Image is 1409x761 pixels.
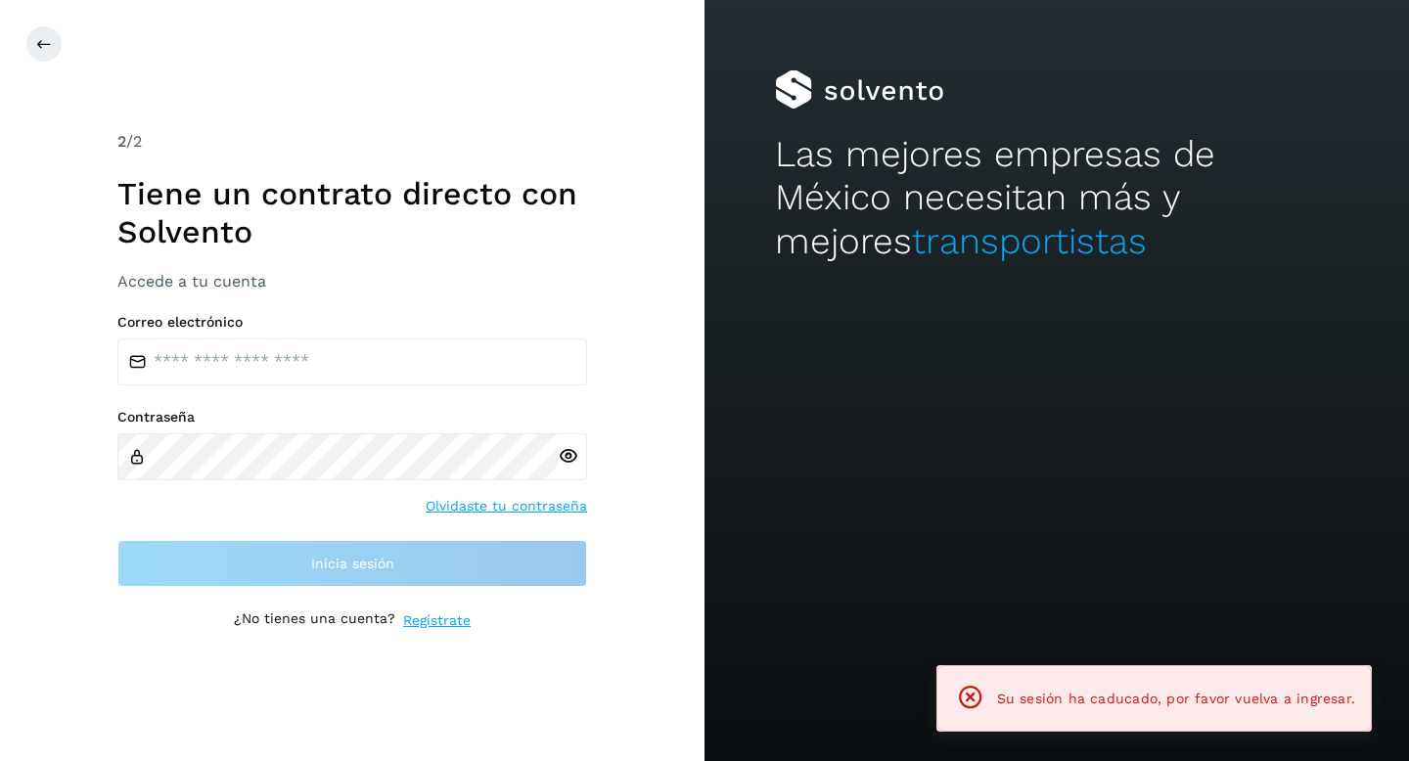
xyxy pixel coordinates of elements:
[117,409,587,425] label: Contraseña
[912,220,1147,262] span: transportistas
[117,130,587,154] div: /2
[311,557,394,570] span: Inicia sesión
[775,133,1339,263] h2: Las mejores empresas de México necesitan más y mejores
[117,272,587,291] h3: Accede a tu cuenta
[403,610,471,631] a: Regístrate
[234,610,395,631] p: ¿No tienes una cuenta?
[117,314,587,331] label: Correo electrónico
[117,132,126,151] span: 2
[426,496,587,516] a: Olvidaste tu contraseña
[997,691,1355,706] span: Su sesión ha caducado, por favor vuelva a ingresar.
[117,175,587,250] h1: Tiene un contrato directo con Solvento
[117,540,587,587] button: Inicia sesión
